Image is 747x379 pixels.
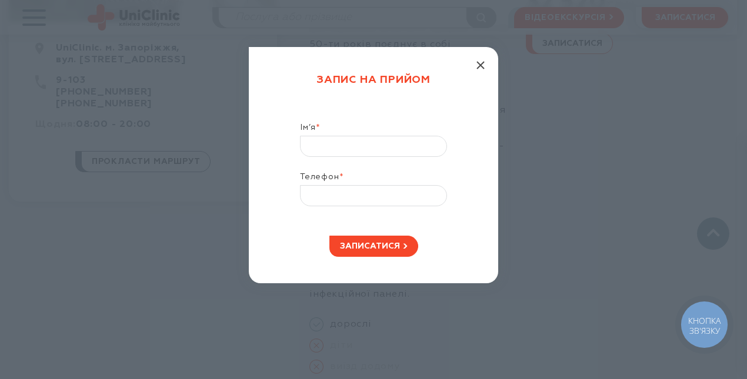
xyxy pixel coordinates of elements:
div: Запис на прийом [275,73,472,96]
button: записатися [329,236,418,257]
label: Ім’я [300,122,447,136]
span: КНОПКА ЗВ'ЯЗКУ [688,315,721,336]
label: Телефон [300,172,447,185]
span: записатися [340,242,400,250]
